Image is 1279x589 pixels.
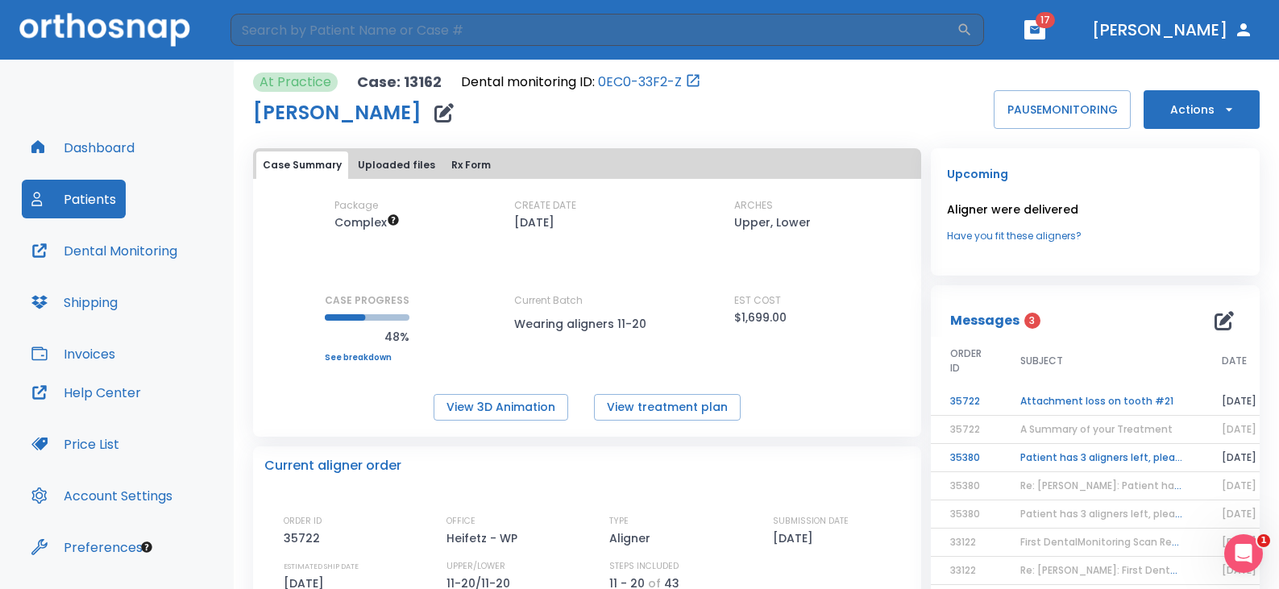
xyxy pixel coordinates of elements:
[947,229,1244,243] a: Have you fit these aligners?
[325,327,409,346] p: 48%
[325,353,409,363] a: See breakdown
[931,388,1001,416] td: 35722
[1036,12,1055,28] span: 17
[264,456,401,475] p: Current aligner order
[1222,507,1256,521] span: [DATE]
[22,231,187,270] button: Dental Monitoring
[260,73,331,92] p: At Practice
[1202,444,1276,472] td: [DATE]
[1222,422,1256,436] span: [DATE]
[22,334,125,373] button: Invoices
[22,180,126,218] button: Patients
[1222,535,1256,549] span: [DATE]
[514,314,659,334] p: Wearing aligners 11-20
[230,14,957,46] input: Search by Patient Name or Case #
[950,563,976,577] span: 33122
[950,535,976,549] span: 33122
[351,151,442,179] button: Uploaded files
[1144,90,1260,129] button: Actions
[734,293,781,308] p: EST COST
[22,425,129,463] button: Price List
[1024,313,1040,329] span: 3
[609,529,656,548] p: Aligner
[1020,507,1263,521] span: Patient has 3 aligners left, please order next set!
[446,514,475,529] p: OFFICE
[1020,422,1173,436] span: A Summary of your Treatment
[284,529,326,548] p: 35722
[334,198,378,213] p: Package
[334,214,400,230] span: Up to 50 Steps (100 aligners)
[325,293,409,308] p: CASE PROGRESS
[22,528,152,566] button: Preferences
[1001,388,1202,416] td: Attachment loss on tooth #21
[446,559,505,574] p: UPPER/LOWER
[1020,354,1063,368] span: SUBJECT
[1001,444,1202,472] td: Patient has 3 aligners left, please order next set!
[139,540,154,554] div: Tooltip anchor
[773,514,849,529] p: SUBMISSION DATE
[609,559,679,574] p: STEPS INCLUDED
[253,103,421,122] h1: [PERSON_NAME]
[734,308,787,327] p: $1,699.00
[950,507,980,521] span: 35380
[22,373,151,412] button: Help Center
[1222,354,1247,368] span: DATE
[1086,15,1260,44] button: [PERSON_NAME]
[446,529,523,548] p: Heifetz - WP
[256,151,348,179] button: Case Summary
[284,559,359,574] p: ESTIMATED SHIP DATE
[950,311,1019,330] p: Messages
[284,514,322,529] p: ORDER ID
[514,213,554,232] p: [DATE]
[931,444,1001,472] td: 35380
[1222,563,1256,577] span: [DATE]
[947,164,1244,184] p: Upcoming
[461,73,595,92] p: Dental monitoring ID:
[1020,535,1198,549] span: First DentalMonitoring Scan Review!
[22,128,144,167] button: Dashboard
[256,151,918,179] div: tabs
[609,514,629,529] p: TYPE
[734,198,773,213] p: ARCHES
[1202,388,1276,416] td: [DATE]
[461,73,701,92] div: Open patient in dental monitoring portal
[514,198,576,213] p: CREATE DATE
[1224,534,1263,573] iframe: Intercom live chat
[357,73,442,92] p: Case: 13162
[994,90,1131,129] button: PAUSEMONITORING
[434,394,568,421] button: View 3D Animation
[22,283,127,321] button: Shipping
[950,346,982,375] span: ORDER ID
[734,213,811,232] p: Upper, Lower
[1257,534,1270,547] span: 1
[445,151,497,179] button: Rx Form
[950,479,980,492] span: 35380
[947,200,1244,219] p: Aligner were delivered
[19,13,190,46] img: Orthosnap
[598,73,682,92] a: 0EC0-33F2-Z
[514,293,659,308] p: Current Batch
[594,394,741,421] button: View treatment plan
[22,476,182,515] button: Account Settings
[1222,479,1256,492] span: [DATE]
[773,529,819,548] p: [DATE]
[950,422,980,436] span: 35722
